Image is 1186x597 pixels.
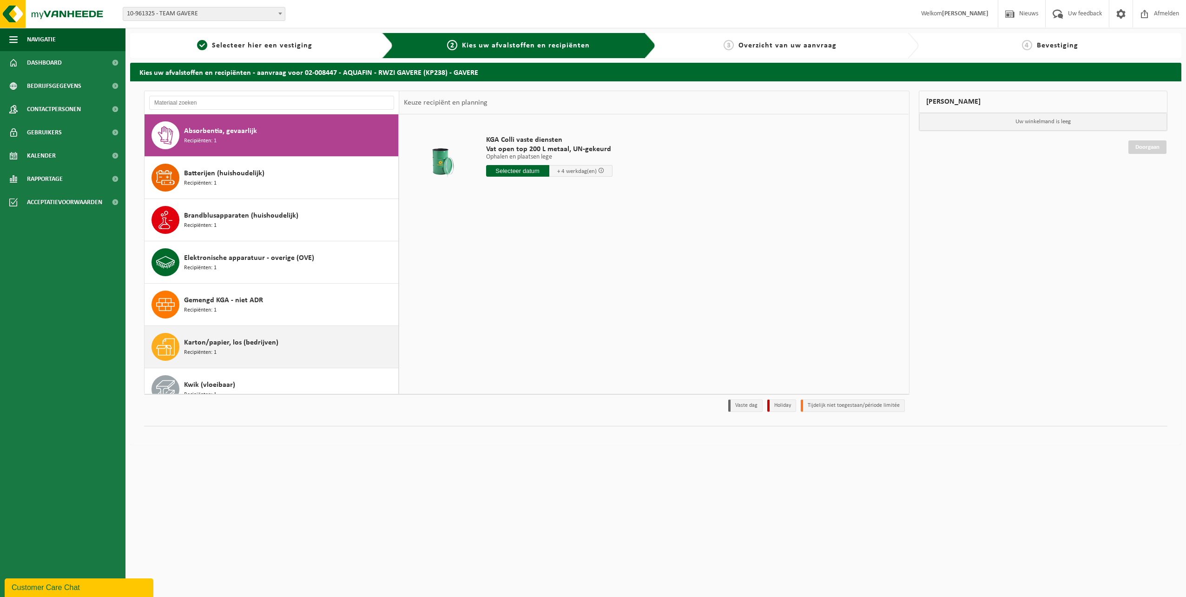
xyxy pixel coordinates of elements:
[123,7,285,20] span: 10-961325 - TEAM GAVERE
[486,135,613,145] span: KGA Colli vaste diensten
[1037,42,1078,49] span: Bevestiging
[1022,40,1032,50] span: 4
[184,179,217,188] span: Recipiënten: 1
[27,51,62,74] span: Dashboard
[486,145,613,154] span: Vat open top 200 L metaal, UN-gekeurd
[27,28,56,51] span: Navigatie
[145,284,399,326] button: Gemengd KGA - niet ADR Recipiënten: 1
[738,42,837,49] span: Overzicht van uw aanvraag
[27,98,81,121] span: Contactpersonen
[27,191,102,214] span: Acceptatievoorwaarden
[27,144,56,167] span: Kalender
[197,40,207,50] span: 1
[728,399,763,412] li: Vaste dag
[145,368,399,411] button: Kwik (vloeibaar) Recipiënten: 1
[5,577,155,597] iframe: chat widget
[557,168,597,174] span: + 4 werkdag(en)
[724,40,734,50] span: 3
[462,42,590,49] span: Kies uw afvalstoffen en recipiënten
[184,306,217,315] span: Recipiënten: 1
[942,10,988,17] strong: [PERSON_NAME]
[27,121,62,144] span: Gebruikers
[919,91,1168,113] div: [PERSON_NAME]
[145,199,399,241] button: Brandblusapparaten (huishoudelijk) Recipiënten: 1
[184,379,235,391] span: Kwik (vloeibaar)
[184,337,278,348] span: Karton/papier, los (bedrijven)
[184,137,217,146] span: Recipiënten: 1
[145,157,399,199] button: Batterijen (huishoudelijk) Recipiënten: 1
[184,168,264,179] span: Batterijen (huishoudelijk)
[123,7,285,21] span: 10-961325 - TEAM GAVERE
[184,264,217,272] span: Recipiënten: 1
[184,295,263,306] span: Gemengd KGA - niet ADR
[767,399,796,412] li: Holiday
[145,326,399,368] button: Karton/papier, los (bedrijven) Recipiënten: 1
[184,252,314,264] span: Elektronische apparatuur - overige (OVE)
[27,74,81,98] span: Bedrijfsgegevens
[399,91,492,114] div: Keuze recipiënt en planning
[27,167,63,191] span: Rapportage
[135,40,375,51] a: 1Selecteer hier een vestiging
[145,114,399,157] button: Absorbentia, gevaarlijk Recipiënten: 1
[184,348,217,357] span: Recipiënten: 1
[130,63,1181,81] h2: Kies uw afvalstoffen en recipiënten - aanvraag voor 02-008447 - AQUAFIN - RWZI GAVERE (KP238) - G...
[145,241,399,284] button: Elektronische apparatuur - overige (OVE) Recipiënten: 1
[184,126,257,137] span: Absorbentia, gevaarlijk
[184,391,217,399] span: Recipiënten: 1
[486,165,549,177] input: Selecteer datum
[212,42,312,49] span: Selecteer hier een vestiging
[184,210,298,221] span: Brandblusapparaten (huishoudelijk)
[486,154,613,160] p: Ophalen en plaatsen lege
[801,399,905,412] li: Tijdelijk niet toegestaan/période limitée
[919,113,1167,131] p: Uw winkelmand is leeg
[1128,140,1166,154] a: Doorgaan
[447,40,457,50] span: 2
[184,221,217,230] span: Recipiënten: 1
[149,96,394,110] input: Materiaal zoeken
